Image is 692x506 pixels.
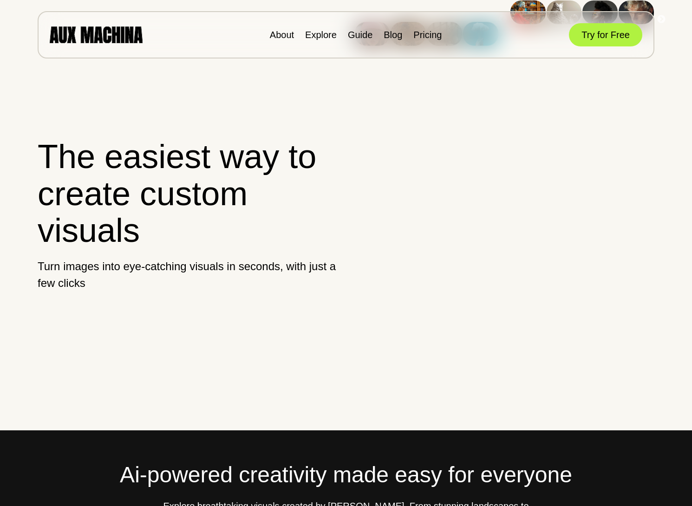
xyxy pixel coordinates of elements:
[384,30,402,40] a: Blog
[38,138,338,249] h1: The easiest way to create custom visuals
[413,30,442,40] a: Pricing
[569,23,642,46] button: Try for Free
[38,258,338,292] p: Turn images into eye-catching visuals in seconds, with just a few clicks
[270,30,294,40] a: About
[348,30,372,40] a: Guide
[305,30,337,40] a: Explore
[38,458,654,492] h2: Ai-powered creativity made easy for everyone
[50,26,143,43] img: AUX MACHINA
